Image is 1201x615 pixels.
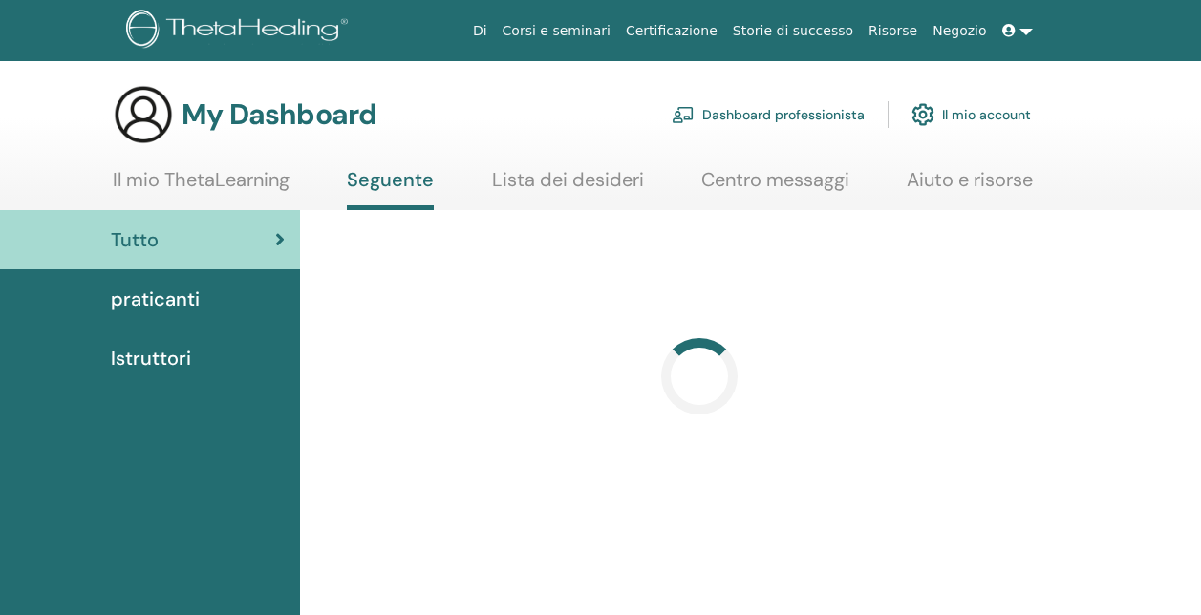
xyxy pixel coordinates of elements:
[113,84,174,145] img: generic-user-icon.jpg
[618,13,725,49] a: Certificazione
[907,168,1033,205] a: Aiuto e risorse
[701,168,849,205] a: Centro messaggi
[672,94,865,136] a: Dashboard professionista
[495,13,618,49] a: Corsi e seminari
[925,13,994,49] a: Negozio
[347,168,434,210] a: Seguente
[465,13,495,49] a: Di
[111,344,191,372] span: Istruttori
[111,225,159,254] span: Tutto
[911,94,1031,136] a: Il mio account
[113,168,290,205] a: Il mio ThetaLearning
[861,13,925,49] a: Risorse
[111,285,200,313] span: praticanti
[126,10,354,53] img: logo.png
[911,98,934,131] img: cog.svg
[725,13,861,49] a: Storie di successo
[182,97,376,132] h3: My Dashboard
[492,168,644,205] a: Lista dei desideri
[672,106,695,123] img: chalkboard-teacher.svg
